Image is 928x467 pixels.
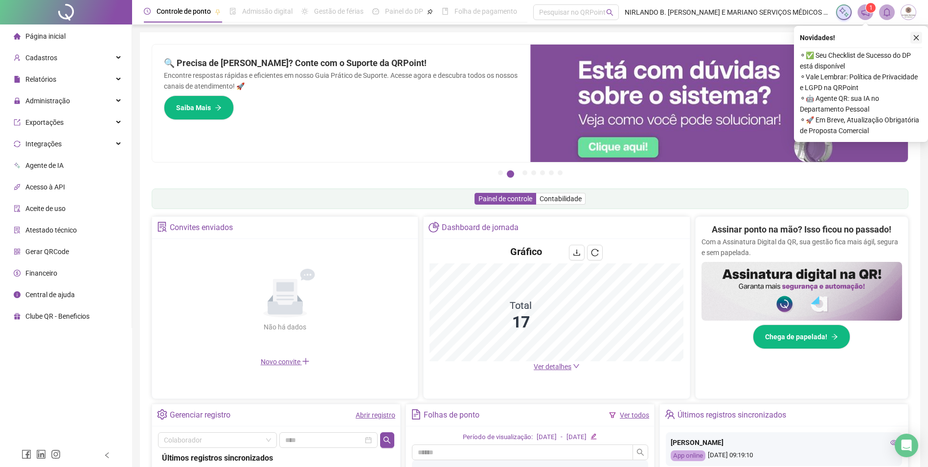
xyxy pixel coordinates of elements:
[869,4,873,11] span: 1
[702,262,902,321] img: banner%2F02c71560-61a6-44d4-94b9-c8ab97240462.png
[51,449,61,459] span: instagram
[901,5,916,20] img: 19775
[442,8,449,15] span: book
[566,432,587,443] div: [DATE]
[712,223,891,236] h2: Assinar ponto na mão? Isso ficou no passado!
[14,140,21,147] span: sync
[25,118,64,126] span: Exportações
[170,407,230,423] div: Gerenciar registro
[25,312,90,320] span: Clube QR - Beneficios
[561,432,563,443] div: -
[25,205,66,212] span: Aceite de uso
[385,7,423,15] span: Painel do DP
[25,183,65,191] span: Acesso à API
[372,8,379,15] span: dashboard
[913,34,920,41] span: close
[895,434,918,457] div: Open Intercom Messenger
[25,97,70,105] span: Administração
[36,449,46,459] span: linkedin
[14,291,21,298] span: info-circle
[753,325,850,349] button: Chega de papelada!
[14,76,21,83] span: file
[302,357,310,365] span: plus
[890,439,897,446] span: eye
[14,248,21,255] span: qrcode
[609,412,616,419] span: filter
[636,448,644,456] span: search
[800,115,922,136] span: ⚬ 🚀 Em Breve, Atualização Obrigatória de Proposta Comercial
[229,8,236,15] span: file-done
[510,245,542,258] h4: Gráfico
[157,409,167,420] span: setting
[498,170,503,175] button: 1
[540,195,582,203] span: Contabilidade
[424,407,479,423] div: Folhas de ponto
[157,222,167,232] span: solution
[671,437,897,448] div: [PERSON_NAME]
[25,32,66,40] span: Página inicial
[157,7,211,15] span: Controle de ponto
[14,97,21,104] span: lock
[671,450,897,462] div: [DATE] 09:19:10
[591,249,599,257] span: reload
[301,8,308,15] span: sun
[522,170,527,175] button: 3
[261,358,310,366] span: Novo convite
[530,45,908,162] img: banner%2F0cf4e1f0-cb71-40ef-aa93-44bd3d4ee559.png
[507,170,514,178] button: 2
[861,8,870,17] span: notification
[25,75,56,83] span: Relatórios
[625,7,830,18] span: NIRLANDO B. [PERSON_NAME] E MARIANO SERVIÇOS MÉDICOS LTDA
[549,170,554,175] button: 6
[665,409,675,420] span: team
[164,56,519,70] h2: 🔍 Precisa de [PERSON_NAME]? Conte com o Suporte da QRPoint!
[25,226,77,234] span: Atestado técnico
[314,7,363,15] span: Gestão de férias
[800,93,922,115] span: ⚬ 🤖 Agente QR: sua IA no Departamento Pessoal
[838,7,849,18] img: sparkle-icon.fc2bf0ac1784a2077858766a79e2daf3.svg
[383,436,391,444] span: search
[170,219,233,236] div: Convites enviados
[356,411,395,419] a: Abrir registro
[240,322,330,332] div: Não há dados
[25,291,75,299] span: Central de ajuda
[765,331,827,342] span: Chega de papelada!
[104,452,111,459] span: left
[590,433,597,440] span: edit
[164,95,234,120] button: Saiba Mais
[25,162,64,169] span: Agente de IA
[454,7,517,15] span: Folha de pagamento
[176,102,211,113] span: Saiba Mais
[573,249,581,257] span: download
[429,222,439,232] span: pie-chart
[478,195,532,203] span: Painel de controle
[558,170,563,175] button: 7
[800,50,922,71] span: ⚬ ✅ Seu Checklist de Sucesso do DP está disponível
[14,119,21,126] span: export
[702,236,902,258] p: Com a Assinatura Digital da QR, sua gestão fica mais ágil, segura e sem papelada.
[606,9,613,16] span: search
[14,270,21,277] span: dollar
[144,8,151,15] span: clock-circle
[800,32,835,43] span: Novidades !
[540,170,545,175] button: 5
[14,313,21,320] span: gift
[442,219,519,236] div: Dashboard de jornada
[14,205,21,212] span: audit
[215,9,221,15] span: pushpin
[215,104,222,111] span: arrow-right
[14,184,21,190] span: api
[25,54,57,62] span: Cadastros
[14,227,21,233] span: solution
[537,432,557,443] div: [DATE]
[534,363,580,371] a: Ver detalhes down
[25,248,69,256] span: Gerar QRCode
[534,363,571,371] span: Ver detalhes
[25,269,57,277] span: Financeiro
[14,54,21,61] span: user-add
[800,71,922,93] span: ⚬ Vale Lembrar: Política de Privacidade e LGPD na QRPoint
[531,170,536,175] button: 4
[162,452,390,464] div: Últimos registros sincronizados
[883,8,891,17] span: bell
[242,7,293,15] span: Admissão digital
